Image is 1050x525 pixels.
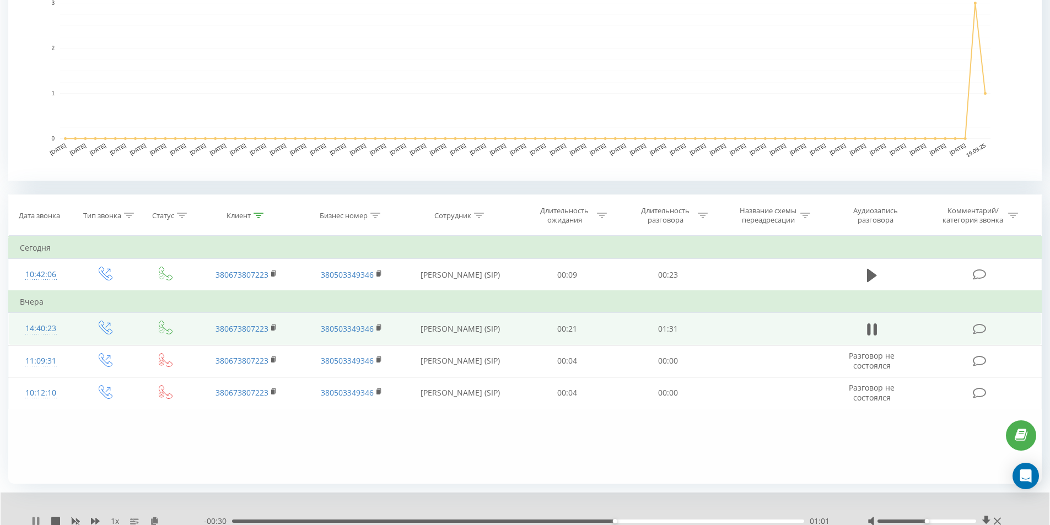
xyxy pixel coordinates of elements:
[535,206,594,225] div: Длительность ожидания
[965,142,987,158] text: 19.09.25
[517,345,618,377] td: 00:04
[589,142,607,156] text: [DATE]
[404,259,517,291] td: [PERSON_NAME] (SIP)
[517,377,618,409] td: 00:04
[769,142,787,156] text: [DATE]
[20,318,62,339] div: 14:40:23
[809,142,827,156] text: [DATE]
[51,45,55,51] text: 2
[949,142,967,156] text: [DATE]
[9,237,1042,259] td: Сегодня
[321,269,374,280] a: 380503349346
[51,90,55,96] text: 1
[329,142,347,156] text: [DATE]
[321,323,374,334] a: 380503349346
[229,142,247,156] text: [DATE]
[569,142,587,156] text: [DATE]
[404,345,517,377] td: [PERSON_NAME] (SIP)
[509,142,527,156] text: [DATE]
[729,142,747,156] text: [DATE]
[469,142,487,156] text: [DATE]
[924,519,929,523] div: Accessibility label
[941,206,1005,225] div: Комментарий/категория звонка
[618,313,719,345] td: 01:31
[869,142,887,156] text: [DATE]
[828,142,847,156] text: [DATE]
[618,259,719,291] td: 00:23
[216,269,268,280] a: 380673807223
[169,142,187,156] text: [DATE]
[609,142,627,156] text: [DATE]
[449,142,467,156] text: [DATE]
[629,142,647,156] text: [DATE]
[216,387,268,398] a: 380673807223
[429,142,447,156] text: [DATE]
[709,142,727,156] text: [DATE]
[613,519,617,523] div: Accessibility label
[89,142,107,156] text: [DATE]
[349,142,367,156] text: [DATE]
[739,206,798,225] div: Название схемы переадресации
[9,291,1042,313] td: Вчера
[149,142,167,156] text: [DATE]
[669,142,687,156] text: [DATE]
[19,211,60,220] div: Дата звонка
[216,355,268,366] a: 380673807223
[83,211,121,220] div: Тип звонка
[636,206,695,225] div: Длительность разговора
[839,206,911,225] div: Аудиозапись разговора
[517,313,618,345] td: 00:21
[20,264,62,285] div: 10:42:06
[929,142,947,156] text: [DATE]
[688,142,707,156] text: [DATE]
[49,142,67,156] text: [DATE]
[69,142,87,156] text: [DATE]
[909,142,927,156] text: [DATE]
[51,136,55,142] text: 0
[549,142,567,156] text: [DATE]
[404,313,517,345] td: [PERSON_NAME] (SIP)
[649,142,667,156] text: [DATE]
[320,211,368,220] div: Бизнес номер
[152,211,174,220] div: Статус
[404,377,517,409] td: [PERSON_NAME] (SIP)
[618,377,719,409] td: 00:00
[20,382,62,404] div: 10:12:10
[249,142,267,156] text: [DATE]
[789,142,807,156] text: [DATE]
[189,142,207,156] text: [DATE]
[321,355,374,366] a: 380503349346
[749,142,767,156] text: [DATE]
[209,142,227,156] text: [DATE]
[227,211,251,220] div: Клиент
[129,142,147,156] text: [DATE]
[618,345,719,377] td: 00:00
[369,142,387,156] text: [DATE]
[434,211,471,220] div: Сотрудник
[849,350,895,371] span: Разговор не состоялся
[20,350,62,372] div: 11:09:31
[1013,463,1039,489] div: Open Intercom Messenger
[849,142,867,156] text: [DATE]
[309,142,327,156] text: [DATE]
[389,142,407,156] text: [DATE]
[216,323,268,334] a: 380673807223
[289,142,307,156] text: [DATE]
[529,142,547,156] text: [DATE]
[889,142,907,156] text: [DATE]
[109,142,127,156] text: [DATE]
[517,259,618,291] td: 00:09
[849,382,895,403] span: Разговор не состоялся
[409,142,427,156] text: [DATE]
[321,387,374,398] a: 380503349346
[489,142,507,156] text: [DATE]
[269,142,287,156] text: [DATE]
